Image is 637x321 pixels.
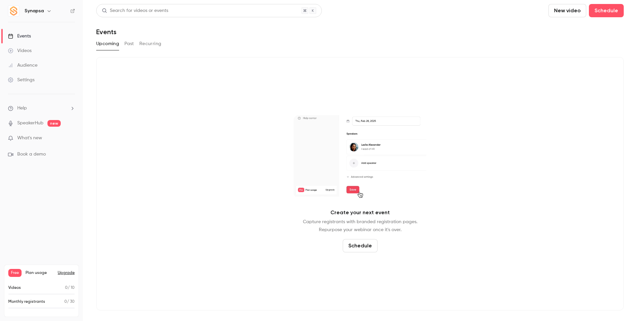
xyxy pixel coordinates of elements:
a: SpeakerHub [17,120,43,127]
img: Synapsa [8,6,19,16]
button: Past [124,38,134,49]
p: Create your next event [330,209,390,217]
span: Help [17,105,27,112]
div: Audience [8,62,37,69]
div: Search for videos or events [102,7,168,14]
button: Schedule [589,4,624,17]
li: help-dropdown-opener [8,105,75,112]
h6: Synapsa [25,8,44,14]
p: Videos [8,285,21,291]
p: Capture registrants with branded registration pages. Repurpose your webinar once it's over. [303,218,417,234]
button: Upgrade [58,270,75,276]
button: New video [548,4,586,17]
p: / 30 [64,299,75,305]
span: Book a demo [17,151,46,158]
h1: Events [96,28,116,36]
span: Free [8,269,22,277]
button: Recurring [139,38,162,49]
span: 0 [65,286,68,290]
p: / 10 [65,285,75,291]
button: Schedule [343,239,378,252]
span: new [47,120,61,127]
div: Settings [8,77,35,83]
button: Upcoming [96,38,119,49]
div: Events [8,33,31,39]
div: Videos [8,47,32,54]
p: Monthly registrants [8,299,45,305]
span: 0 [64,300,67,304]
span: Plan usage [26,270,54,276]
iframe: Noticeable Trigger [67,135,75,141]
span: What's new [17,135,42,142]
